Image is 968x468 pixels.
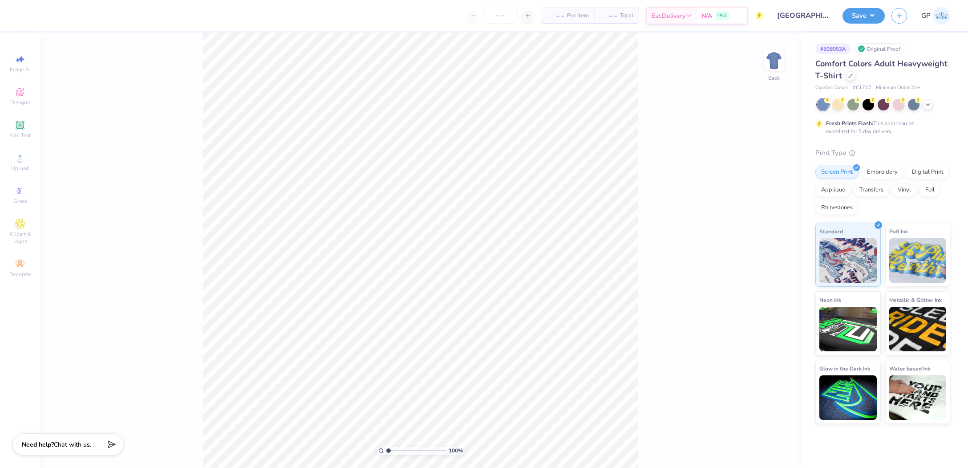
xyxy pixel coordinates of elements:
[906,166,949,179] div: Digital Print
[921,11,931,21] span: GP
[889,295,942,305] span: Metallic & Glitter Ink
[483,8,518,24] input: – –
[815,58,948,81] span: Comfort Colors Adult Heavyweight T-Shirt
[892,183,917,197] div: Vinyl
[933,7,950,24] img: Gene Padilla
[815,84,848,92] span: Comfort Colors
[10,99,30,106] span: Designs
[768,74,780,82] div: Back
[889,364,930,373] span: Water based Ink
[861,166,903,179] div: Embroidery
[819,375,877,420] img: Glow in the Dark Ink
[842,8,885,24] button: Save
[770,7,836,24] input: Untitled Design
[855,43,905,54] div: Original Proof
[889,307,947,351] img: Metallic & Glitter Ink
[620,11,633,20] span: Total
[10,66,31,73] span: Image AI
[449,447,463,455] span: 100 %
[919,183,940,197] div: Foil
[54,440,91,449] span: Chat with us.
[815,201,859,215] div: Rhinestones
[815,166,859,179] div: Screen Print
[547,11,564,20] span: – –
[854,183,889,197] div: Transfers
[819,307,877,351] img: Neon Ink
[819,364,870,373] span: Glow in the Dark Ink
[815,148,950,158] div: Print Type
[819,295,841,305] span: Neon Ink
[11,165,29,172] span: Upload
[4,231,36,245] span: Clipart & logos
[567,11,589,20] span: Per Item
[819,227,843,236] span: Standard
[701,11,712,20] span: N/A
[876,84,920,92] span: Minimum Order: 24 +
[9,271,31,278] span: Decorate
[889,227,908,236] span: Puff Ink
[13,198,27,205] span: Greek
[815,43,851,54] div: # 508053A
[826,119,936,135] div: This color can be expedited for 5 day delivery.
[889,375,947,420] img: Water based Ink
[652,11,685,20] span: Est. Delivery
[599,11,617,20] span: – –
[9,132,31,139] span: Add Text
[815,183,851,197] div: Applique
[717,12,727,19] span: FREE
[826,120,873,127] strong: Fresh Prints Flash:
[819,238,877,283] img: Standard
[921,7,950,24] a: GP
[853,84,871,92] span: # C1717
[889,238,947,283] img: Puff Ink
[22,440,54,449] strong: Need help?
[765,52,783,69] img: Back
